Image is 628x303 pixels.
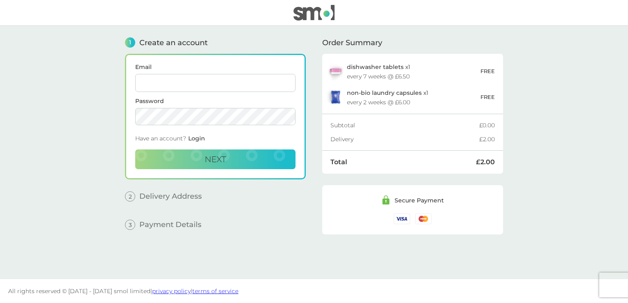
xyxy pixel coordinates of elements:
div: Secure Payment [395,197,444,203]
span: Order Summary [322,39,382,46]
button: Next [135,149,296,169]
span: Next [205,154,226,164]
img: /assets/icons/cards/visa.svg [394,213,410,224]
div: every 7 weeks @ £6.50 [347,73,410,79]
span: non-bio laundry capsules [347,89,422,96]
span: 3 [125,220,135,230]
p: FREE [480,67,495,76]
div: Have an account? [135,131,296,149]
img: /assets/icons/cards/mastercard.svg [415,213,432,224]
span: 1 [125,37,135,48]
label: Email [135,64,296,70]
p: x 1 [347,90,428,96]
div: Delivery [330,136,479,142]
div: £0.00 [479,122,495,128]
p: FREE [480,93,495,101]
label: Password [135,98,296,104]
div: Subtotal [330,122,479,128]
span: 2 [125,191,135,202]
div: every 2 weeks @ £6.00 [347,99,410,105]
span: Delivery Address [139,193,202,200]
div: £2.00 [479,136,495,142]
div: Total [330,159,476,165]
a: terms of service [192,287,238,295]
div: £2.00 [476,159,495,165]
img: smol [293,5,335,21]
span: Login [188,135,205,142]
span: dishwasher tablets [347,63,404,71]
span: Payment Details [139,221,201,228]
span: Create an account [139,39,208,46]
a: privacy policy [152,287,191,295]
p: x 1 [347,64,410,70]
